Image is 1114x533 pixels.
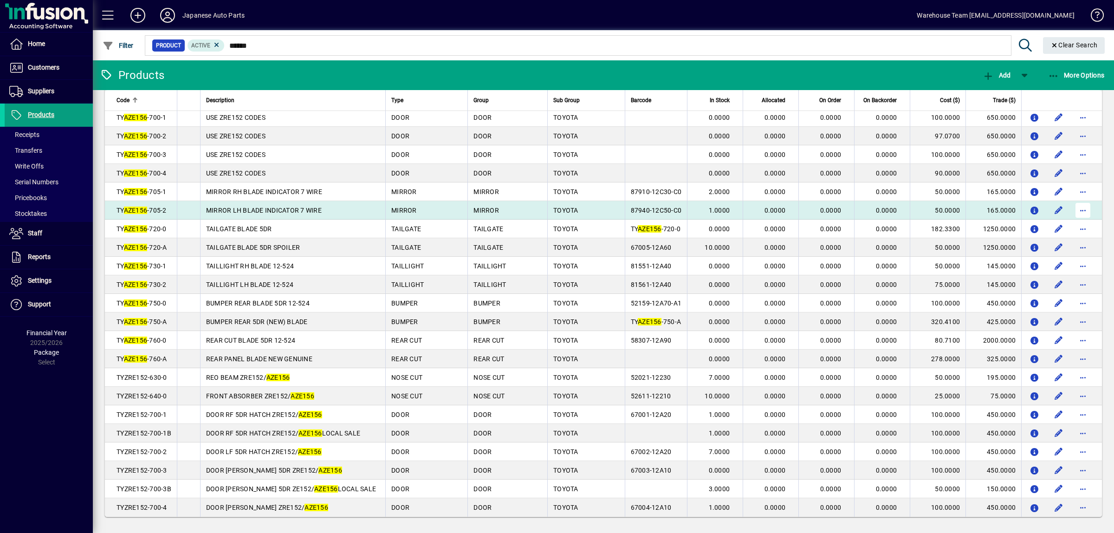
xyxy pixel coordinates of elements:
[910,220,965,238] td: 182.3300
[980,67,1013,84] button: Add
[709,262,730,270] span: 0.0000
[1075,333,1090,348] button: More options
[124,337,148,344] em: AZE156
[820,114,842,121] span: 0.0000
[1075,426,1090,441] button: More options
[206,207,322,214] span: MIRROR LH BLADE INDICATOR 7 WIRE
[965,312,1021,331] td: 425.0000
[473,225,503,233] span: TAILGATE
[709,225,730,233] span: 0.0000
[473,95,542,105] div: Group
[983,71,1010,79] span: Add
[153,7,182,24] button: Profile
[100,68,164,83] div: Products
[182,8,245,23] div: Japanese Auto Parts
[764,244,786,251] span: 0.0000
[876,151,897,158] span: 0.0000
[188,39,225,52] mat-chip: Activation Status: Active
[124,299,148,307] em: AZE156
[709,114,730,121] span: 0.0000
[553,207,578,214] span: TOYOTA
[1051,259,1066,273] button: Edit
[206,244,300,251] span: TAILGATE BLADE 5DR SPOILER
[206,132,266,140] span: USE ZRE152 CODES
[473,262,506,270] span: TAILLIGHT
[910,368,965,387] td: 50.0000
[965,201,1021,220] td: 165.0000
[709,299,730,307] span: 0.0000
[266,374,290,381] em: AZE156
[553,318,578,325] span: TOYOTA
[117,262,167,270] span: TY -730-1
[1051,184,1066,199] button: Edit
[820,299,842,307] span: 0.0000
[631,281,672,288] span: 81561-12A40
[876,281,897,288] span: 0.0000
[206,169,266,177] span: USE ZRE152 CODES
[206,95,234,105] span: Description
[1051,370,1066,385] button: Edit
[5,206,93,221] a: Stocktakes
[553,299,578,307] span: TOYOTA
[631,318,681,325] span: TY -750-A
[5,127,93,143] a: Receipts
[124,114,148,121] em: AZE156
[206,299,310,307] span: BUMPER REAR BLADE 5DR 12-524
[965,145,1021,164] td: 650.0000
[631,262,672,270] span: 81551-12A40
[876,337,897,344] span: 0.0000
[1051,426,1066,441] button: Edit
[117,207,167,214] span: TY -705-2
[28,111,54,118] span: Products
[1051,444,1066,459] button: Edit
[876,299,897,307] span: 0.0000
[910,257,965,275] td: 50.0000
[124,132,148,140] em: AZE156
[9,210,47,217] span: Stocktakes
[1075,203,1090,218] button: More options
[876,207,897,214] span: 0.0000
[124,355,148,363] em: AZE156
[1051,147,1066,162] button: Edit
[910,201,965,220] td: 50.0000
[1075,370,1090,385] button: More options
[764,299,786,307] span: 0.0000
[117,132,167,140] span: TY -700-2
[124,318,148,325] em: AZE156
[910,275,965,294] td: 75.0000
[1051,463,1066,478] button: Edit
[103,42,134,49] span: Filter
[28,277,52,284] span: Settings
[876,188,897,195] span: 0.0000
[1048,71,1105,79] span: More Options
[28,300,51,308] span: Support
[1075,184,1090,199] button: More options
[391,225,421,233] span: TAILGATE
[1051,351,1066,366] button: Edit
[910,350,965,368] td: 278.0000
[124,244,148,251] em: AZE156
[820,225,842,233] span: 0.0000
[5,158,93,174] a: Write Offs
[5,32,93,56] a: Home
[965,182,1021,201] td: 165.0000
[1075,147,1090,162] button: More options
[709,132,730,140] span: 0.0000
[1051,110,1066,125] button: Edit
[391,151,409,158] span: DOOR
[206,114,266,121] span: USE ZRE152 CODES
[1075,351,1090,366] button: More options
[553,95,619,105] div: Sub Group
[910,294,965,312] td: 100.0000
[553,337,578,344] span: TOYOTA
[820,132,842,140] span: 0.0000
[5,174,93,190] a: Serial Numbers
[473,132,492,140] span: DOOR
[5,190,93,206] a: Pricebooks
[391,169,409,177] span: DOOR
[876,114,897,121] span: 0.0000
[124,188,148,195] em: AZE156
[631,299,682,307] span: 52159-12A70-A1
[910,182,965,201] td: 50.0000
[764,318,786,325] span: 0.0000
